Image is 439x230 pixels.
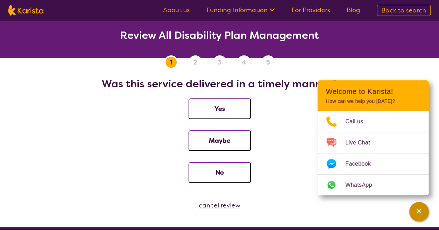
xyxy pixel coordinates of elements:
[326,98,420,104] p: How can we help you [DATE]?
[8,78,431,90] h2: Was this service delivered in a timely manner?
[8,29,431,42] h2: Review All Disability Plan Management
[242,57,246,68] span: 4
[206,6,275,14] a: Funding Information
[188,130,251,151] button: Maybe
[377,5,431,16] a: Back to search
[218,57,221,68] span: 3
[266,57,270,68] span: 5
[318,80,429,195] div: Channel Menu
[318,175,429,195] a: Web link opens in a new tab.
[318,111,429,195] ul: Choose channel
[381,6,426,15] span: Back to search
[292,6,330,14] a: For Providers
[193,57,197,68] span: 2
[345,180,380,190] span: WhatsApp
[326,87,420,96] h2: Welcome to Karista!
[8,5,43,16] img: Karista logo
[188,98,251,119] button: Yes
[345,159,379,169] span: Facebook
[170,57,172,68] span: 1
[347,6,360,14] a: Blog
[345,116,372,127] span: Call us
[409,202,429,221] button: Channel Menu
[188,162,251,183] button: No
[163,6,190,14] a: About us
[345,138,378,148] span: Live Chat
